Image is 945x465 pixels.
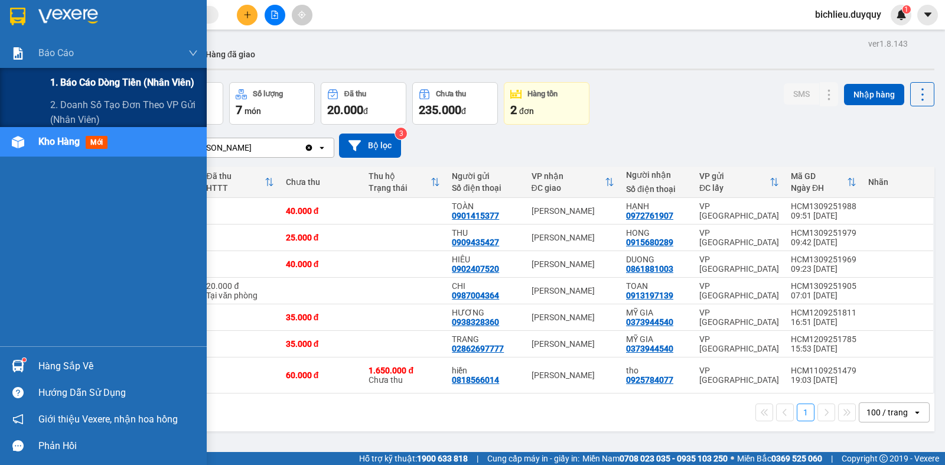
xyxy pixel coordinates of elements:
div: Trạng thái [369,183,431,193]
div: TOAN [626,281,687,291]
span: ⚪️ [731,456,734,461]
span: Báo cáo [38,45,74,60]
span: plus [243,11,252,19]
div: HTTT [206,183,264,193]
button: Đã thu20.000đ [321,82,406,125]
div: 25.000 đ [286,233,357,242]
div: Đã thu [344,90,366,98]
div: 0909435427 [452,238,499,247]
span: notification [12,414,24,425]
span: message [12,440,24,451]
div: ĐC lấy [699,183,770,193]
strong: 1900 633 818 [417,454,468,463]
button: Chưa thu235.000đ [412,82,498,125]
strong: 0369 525 060 [771,454,822,463]
div: Tại văn phòng [206,291,273,300]
div: Chưa thu [436,90,466,98]
div: Số điện thoại [452,183,519,193]
div: 0938328360 [452,317,499,327]
button: Số lượng7món [229,82,315,125]
div: [PERSON_NAME] [188,142,252,154]
div: THUY [10,37,105,51]
div: 15:53 [DATE] [791,344,856,353]
span: đơn [519,106,534,116]
button: plus [237,5,258,25]
div: 19:03 [DATE] [791,375,856,385]
span: Miền Bắc [737,452,822,465]
div: Phản hồi [38,437,198,455]
div: 07:01 [DATE] [791,291,856,300]
div: 0925784077 [626,375,673,385]
span: Giới thiệu Vexere, nhận hoa hồng [38,412,178,427]
div: HCM1309251979 [791,228,856,238]
div: 0975171838 [113,53,233,69]
div: 0972761907 [626,211,673,220]
div: 09:23 [DATE] [791,264,856,274]
div: Chưa thu [369,366,440,385]
div: TOÀN [452,201,519,211]
div: 09:42 [DATE] [791,238,856,247]
div: VP nhận [532,171,605,181]
div: HCM1309251969 [791,255,856,264]
strong: 0708 023 035 - 0935 103 250 [620,454,728,463]
span: Gửi: [10,10,28,22]
span: Kho hàng [38,136,80,147]
div: 40.000 [9,76,106,90]
div: Đã thu [206,171,264,181]
div: Người nhận [626,170,687,180]
th: Toggle SortBy [693,167,785,198]
button: Hàng tồn2đơn [504,82,589,125]
span: Cung cấp máy in - giấy in: [487,452,579,465]
div: 20.000 đ [206,281,273,291]
div: tho [626,366,687,375]
div: VP [GEOGRAPHIC_DATA] [699,255,779,274]
div: MỸ GIA [626,334,687,344]
img: solution-icon [12,47,24,60]
svg: Clear value [304,143,314,152]
div: DUONG [626,255,687,264]
svg: open [317,143,327,152]
span: mới [86,136,107,149]
span: 1. Báo cáo dòng tiền (nhân viên) [50,75,194,90]
div: VP [GEOGRAPHIC_DATA] [699,281,779,300]
span: Nhận: [113,11,141,24]
button: SMS [784,83,819,105]
img: warehouse-icon [12,360,24,372]
th: Toggle SortBy [363,167,446,198]
span: đ [461,106,466,116]
button: Hàng đã giao [196,40,265,69]
div: VP [GEOGRAPHIC_DATA] [699,308,779,327]
div: 0373944540 [626,344,673,353]
sup: 1 [22,358,26,362]
div: 40.000 đ [286,259,357,269]
div: 40.000 đ [286,206,357,216]
div: [PERSON_NAME] [532,313,614,322]
button: 1 [797,404,814,421]
sup: 3 [395,128,407,139]
div: Người gửi [452,171,519,181]
div: HCM1309251988 [791,201,856,211]
div: HONG [626,228,687,238]
span: aim [298,11,306,19]
div: [PERSON_NAME] [532,339,614,349]
div: Ngày ĐH [791,183,847,193]
img: warehouse-icon [12,136,24,148]
div: Nhãn [868,177,927,187]
div: 35.000 đ [286,339,357,349]
div: HCM1209251811 [791,308,856,317]
svg: open [913,408,922,417]
span: 2. Doanh số tạo đơn theo VP gửi (nhân viên) [50,97,198,127]
div: VP [GEOGRAPHIC_DATA] [699,228,779,247]
span: 235.000 [419,103,461,117]
span: 2 [510,103,517,117]
span: down [188,48,198,58]
div: CHI [452,281,519,291]
div: 35.000 đ [286,313,357,322]
div: 0913197139 [626,291,673,300]
div: TRANG [452,334,519,344]
div: Hàng sắp về [38,357,198,375]
div: 0901415377 [452,211,499,220]
span: món [245,106,261,116]
span: copyright [879,454,888,463]
div: Hướng dẫn sử dụng [38,384,198,402]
